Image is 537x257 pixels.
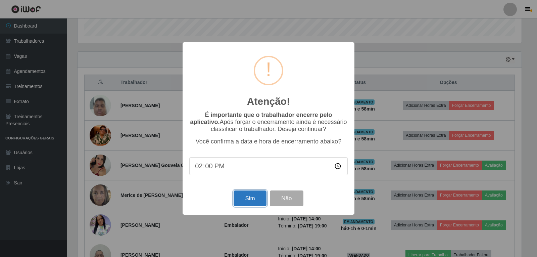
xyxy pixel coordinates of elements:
h2: Atenção! [247,95,290,108]
p: Você confirma a data e hora de encerramento abaixo? [189,138,348,145]
p: Após forçar o encerramento ainda é necessário classificar o trabalhador. Deseja continuar? [189,112,348,133]
button: Sim [234,190,266,206]
b: É importante que o trabalhador encerre pelo aplicativo. [190,112,332,125]
button: Não [270,190,303,206]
